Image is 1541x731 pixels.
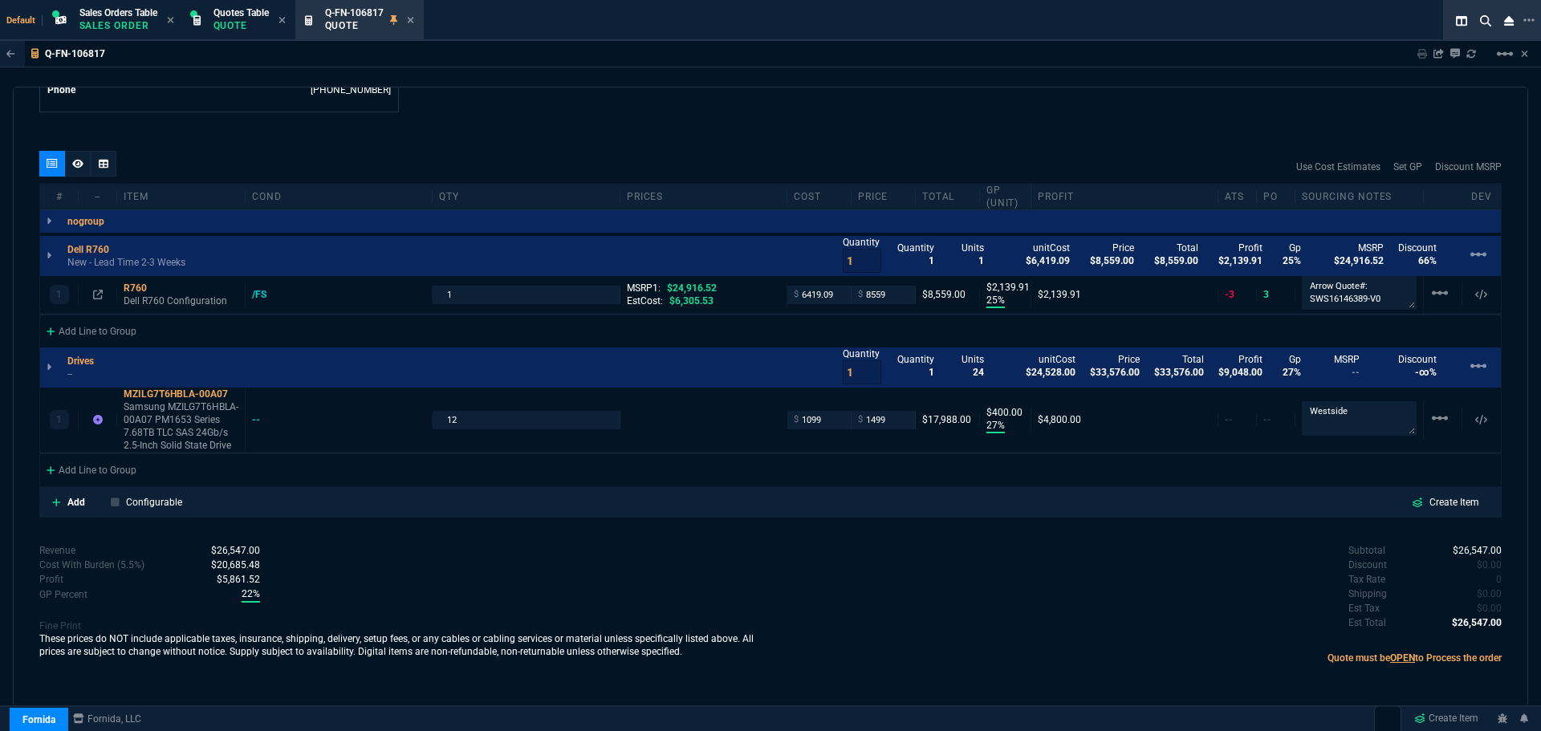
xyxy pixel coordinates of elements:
[1408,707,1485,731] a: Create Item
[1393,160,1422,174] a: Set GP
[852,190,916,203] div: price
[922,288,973,301] div: $8,559.00
[1498,11,1520,30] nx-icon: Close Workbench
[67,243,109,256] p: Dell R760
[67,256,185,269] p: New - Lead Time 2-3 Weeks
[79,19,157,32] p: Sales Order
[39,558,144,572] p: Cost With Burden (5.5%)
[980,184,1031,209] div: GP (unit)
[325,7,384,18] span: Q-FN-106817
[40,190,79,203] div: #
[1450,11,1474,30] nx-icon: Split Panels
[1348,543,1385,558] p: undefined
[1390,652,1415,664] span: OPEN
[213,7,269,18] span: Quotes Table
[1348,558,1387,572] p: undefined
[39,632,770,658] p: These prices do NOT include applicable taxes, insurance, shipping, delivery, setup fees, or any c...
[242,587,260,603] span: With Burden (5.5%)
[1263,414,1271,425] span: --
[1452,617,1502,628] span: 26547
[986,281,1024,294] p: $2,139.91
[1462,190,1501,203] div: dev
[794,413,799,426] span: $
[67,355,94,368] p: Drives
[325,19,384,32] p: Quote
[1523,13,1535,28] nx-icon: Open New Tab
[620,190,787,203] div: prices
[1495,44,1515,63] mat-icon: Example home icon
[922,413,973,426] div: $17,988.00
[1469,356,1488,376] mat-icon: Example home icon
[68,712,146,726] a: msbcCompanyName
[1453,545,1502,556] span: 26547
[1462,558,1502,572] p: spec.value
[226,587,260,603] p: spec.value
[627,294,780,307] div: EstCost:
[843,236,881,249] p: Quantity
[47,82,392,98] tr: undefined
[794,288,799,301] span: $
[93,289,103,300] nx-icon: Open In Opposite Panel
[217,574,260,585] span: With Burden (5.5%)
[167,14,174,27] nx-icon: Close Tab
[858,288,863,301] span: $
[1348,587,1387,601] p: undefined
[67,495,85,510] p: Add
[211,545,260,556] span: Revenue
[124,400,238,452] p: Samsung MZILG7T6HBLA-00A07 PM1653 Series 7.68TB TLC SAS 24Gb/s 2.5-Inch Solid State Drive
[669,295,714,307] span: $6,305.53
[986,406,1024,419] p: $400.00
[213,19,269,32] p: Quote
[770,651,1502,665] p: Quote must be to Process the order
[1348,601,1380,615] p: undefined
[196,558,260,572] p: spec.value
[433,190,620,203] div: qty
[1225,414,1233,425] span: --
[1430,283,1450,303] mat-icon: Example home icon
[211,559,260,571] span: Cost With Burden (5.5%)
[1038,288,1211,301] div: $2,139.91
[79,7,157,18] span: Sales Orders Table
[1218,190,1257,203] div: ATS
[39,587,87,602] p: With Burden (5.5%)
[40,454,143,483] div: Add Line to Group
[39,543,75,558] p: Revenue
[67,215,104,228] p: nogroup
[311,84,391,95] a: 714-586-5495
[1462,601,1502,615] p: spec.value
[6,15,43,26] span: Default
[1437,615,1502,630] p: spec.value
[1496,574,1502,585] span: 0
[126,495,182,510] p: Configurable
[93,414,103,425] nx-icon: Item not found in Business Central. The quote is still valid.
[843,347,881,360] p: Quantity
[1477,559,1502,571] span: 0
[246,190,433,203] div: cond
[1430,408,1450,428] mat-icon: Example home icon
[1295,190,1424,203] div: Sourcing Notes
[56,288,62,301] p: 1
[858,413,863,426] span: $
[1482,572,1502,587] p: spec.value
[279,14,286,27] nx-icon: Close Tab
[124,282,238,294] div: R760
[1348,615,1386,630] p: undefined
[40,315,143,344] div: Add Line to Group
[1263,289,1269,300] span: 3
[1469,245,1488,264] mat-icon: Example home icon
[124,388,238,400] div: MZILG7T6HBLA-00A07
[56,413,62,426] p: 1
[252,413,275,426] div: --
[1474,11,1498,30] nx-icon: Search
[407,14,414,27] nx-icon: Close Tab
[1399,492,1492,513] a: Create Item
[6,48,15,59] nx-icon: Back to Table
[1348,572,1385,587] p: undefined
[1438,543,1502,558] p: spec.value
[252,288,282,301] div: /FS
[1435,160,1502,174] a: Discount MSRP
[196,543,260,558] p: spec.value
[1521,47,1528,60] a: Hide Workbench
[1462,587,1502,601] p: spec.value
[201,572,260,587] p: spec.value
